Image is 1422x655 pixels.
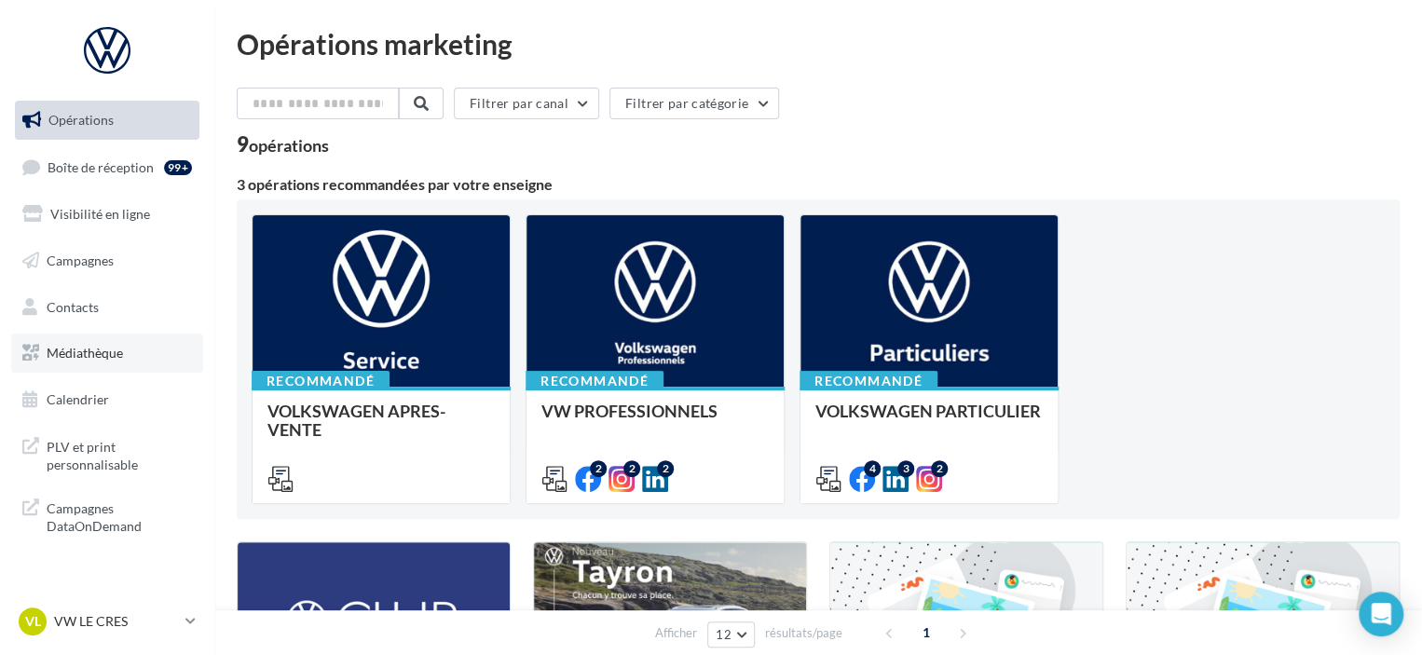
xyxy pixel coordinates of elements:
[25,612,41,631] span: VL
[47,434,192,474] span: PLV et print personnalisable
[47,345,123,361] span: Médiathèque
[48,158,154,174] span: Boîte de réception
[897,460,914,477] div: 3
[237,177,1400,192] div: 3 opérations recommandées par votre enseigne
[11,334,203,373] a: Médiathèque
[11,427,203,482] a: PLV et print personnalisable
[657,460,674,477] div: 2
[800,371,937,391] div: Recommandé
[237,30,1400,58] div: Opérations marketing
[11,488,203,543] a: Campagnes DataOnDemand
[11,380,203,419] a: Calendrier
[237,134,329,155] div: 9
[815,401,1041,421] span: VOLKSWAGEN PARTICULIER
[249,137,329,154] div: opérations
[765,624,842,642] span: résultats/page
[50,206,150,222] span: Visibilité en ligne
[267,401,445,440] span: VOLKSWAGEN APRES-VENTE
[164,160,192,175] div: 99+
[47,496,192,536] span: Campagnes DataOnDemand
[252,371,390,391] div: Recommandé
[911,618,941,648] span: 1
[526,371,663,391] div: Recommandé
[11,195,203,234] a: Visibilité en ligne
[54,612,178,631] p: VW LE CRES
[48,112,114,128] span: Opérations
[931,460,948,477] div: 2
[623,460,640,477] div: 2
[15,604,199,639] a: VL VW LE CRES
[1359,592,1403,636] div: Open Intercom Messenger
[655,624,697,642] span: Afficher
[11,241,203,280] a: Campagnes
[454,88,599,119] button: Filtrer par canal
[541,401,718,421] span: VW PROFESSIONNELS
[47,298,99,314] span: Contacts
[11,288,203,327] a: Contacts
[47,252,114,268] span: Campagnes
[716,627,732,642] span: 12
[707,621,755,648] button: 12
[609,88,779,119] button: Filtrer par catégorie
[864,460,881,477] div: 4
[590,460,607,477] div: 2
[47,391,109,407] span: Calendrier
[11,101,203,140] a: Opérations
[11,147,203,187] a: Boîte de réception99+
